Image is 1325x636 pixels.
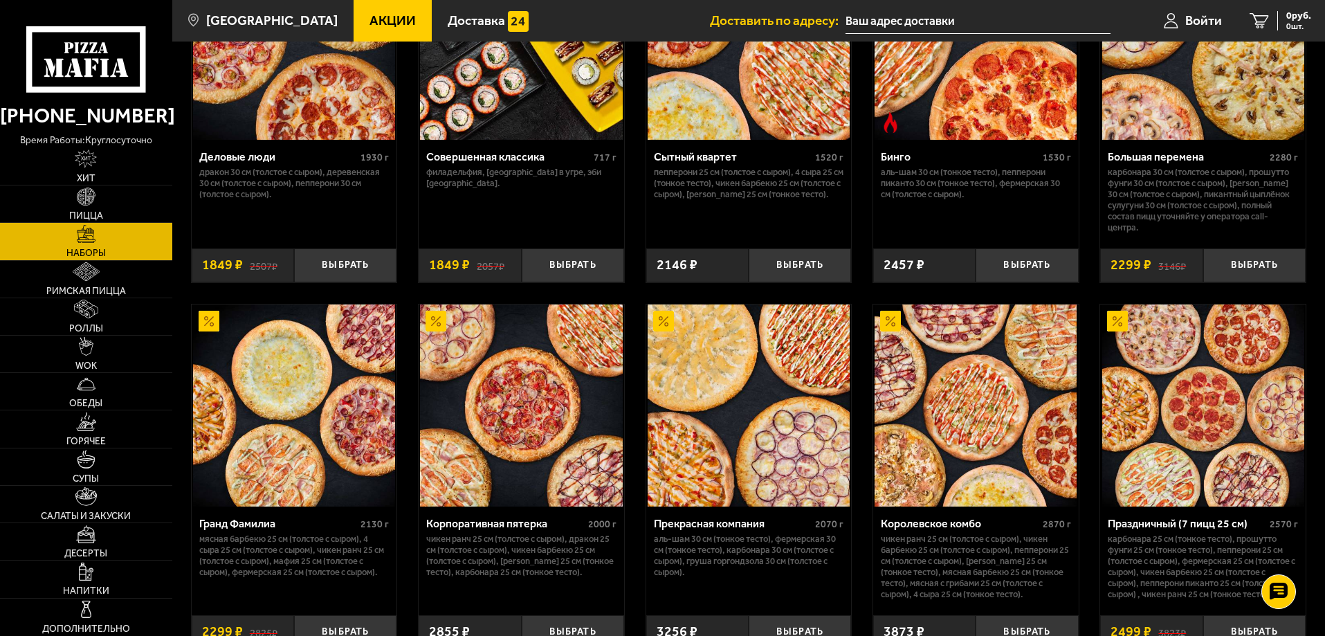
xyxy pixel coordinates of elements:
[1108,150,1266,163] div: Большая перемена
[873,305,1079,507] a: АкционныйКоролевское комбо
[426,517,585,530] div: Корпоративная пятерка
[880,311,901,331] img: Акционный
[653,311,674,331] img: Акционный
[206,14,338,27] span: [GEOGRAPHIC_DATA]
[657,258,697,272] span: 2146 ₽
[193,305,395,507] img: Гранд Фамилиа
[426,311,446,331] img: Акционный
[648,305,850,507] img: Прекрасная компания
[69,324,103,334] span: Роллы
[77,174,95,183] span: Хит
[646,305,852,507] a: АкционныйПрекрасная компания
[199,167,390,200] p: Дракон 30 см (толстое с сыром), Деревенская 30 см (толстое с сыром), Пепперони 30 см (толстое с с...
[654,517,812,530] div: Прекрасная компания
[1043,152,1071,163] span: 1530 г
[1102,305,1304,507] img: Праздничный (7 пицц 25 см)
[448,14,505,27] span: Доставка
[42,624,130,634] span: Дополнительно
[976,248,1078,282] button: Выбрать
[426,167,616,189] p: Филадельфия, [GEOGRAPHIC_DATA] в угре, Эби [GEOGRAPHIC_DATA].
[815,152,843,163] span: 1520 г
[654,534,844,578] p: Аль-Шам 30 см (тонкое тесто), Фермерская 30 см (тонкое тесто), Карбонара 30 см (толстое с сыром),...
[594,152,616,163] span: 717 г
[1286,22,1311,30] span: 0 шт.
[46,287,126,296] span: Римская пицца
[654,167,844,200] p: Пепперони 25 см (толстое с сыром), 4 сыра 25 см (тонкое тесто), Чикен Барбекю 25 см (толстое с сы...
[66,437,106,446] span: Горячее
[588,518,616,530] span: 2000 г
[75,361,97,371] span: WOK
[881,167,1071,200] p: Аль-Шам 30 см (тонкое тесто), Пепперони Пиканто 30 см (тонкое тесто), Фермерская 30 см (толстое с...
[429,258,470,272] span: 1849 ₽
[710,14,846,27] span: Доставить по адресу:
[360,518,389,530] span: 2130 г
[1108,534,1298,600] p: Карбонара 25 см (тонкое тесто), Прошутто Фунги 25 см (тонкое тесто), Пепперони 25 см (толстое с с...
[202,258,243,272] span: 1849 ₽
[1107,311,1128,331] img: Акционный
[294,248,396,282] button: Выбрать
[69,211,103,221] span: Пицца
[884,258,924,272] span: 2457 ₽
[419,305,624,507] a: АкционныйКорпоративная пятерка
[73,474,99,484] span: Супы
[749,248,851,282] button: Выбрать
[63,586,109,596] span: Напитки
[1108,167,1298,233] p: Карбонара 30 см (толстое с сыром), Прошутто Фунги 30 см (толстое с сыром), [PERSON_NAME] 30 см (т...
[369,14,416,27] span: Акции
[1108,517,1266,530] div: Праздничный (7 пицц 25 см)
[1203,248,1306,282] button: Выбрать
[1043,518,1071,530] span: 2870 г
[250,258,277,272] s: 2507 ₽
[881,517,1039,530] div: Королевское комбо
[41,511,131,521] span: Салаты и закуски
[199,517,358,530] div: Гранд Фамилиа
[875,305,1077,507] img: Королевское комбо
[66,248,106,258] span: Наборы
[426,534,616,578] p: Чикен Ранч 25 см (толстое с сыром), Дракон 25 см (толстое с сыром), Чикен Барбекю 25 см (толстое ...
[1286,11,1311,21] span: 0 руб.
[360,152,389,163] span: 1930 г
[199,311,219,331] img: Акционный
[522,248,624,282] button: Выбрать
[69,399,102,408] span: Обеды
[1100,305,1306,507] a: АкционныйПраздничный (7 пицц 25 см)
[1270,518,1298,530] span: 2570 г
[1111,258,1151,272] span: 2299 ₽
[426,150,590,163] div: Совершенная классика
[1185,14,1222,27] span: Войти
[1270,152,1298,163] span: 2280 г
[199,534,390,578] p: Мясная Барбекю 25 см (толстое с сыром), 4 сыра 25 см (толстое с сыром), Чикен Ранч 25 см (толстое...
[192,305,397,507] a: АкционныйГранд Фамилиа
[420,305,622,507] img: Корпоративная пятерка
[815,518,843,530] span: 2070 г
[881,534,1071,600] p: Чикен Ранч 25 см (толстое с сыром), Чикен Барбекю 25 см (толстое с сыром), Пепперони 25 см (толст...
[881,150,1039,163] div: Бинго
[199,150,358,163] div: Деловые люди
[64,549,107,558] span: Десерты
[880,112,901,133] img: Острое блюдо
[654,150,812,163] div: Сытный квартет
[846,8,1111,34] input: Ваш адрес доставки
[1158,258,1186,272] s: 3146 ₽
[508,11,529,32] img: 15daf4d41897b9f0e9f617042186c801.svg
[477,258,504,272] s: 2057 ₽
